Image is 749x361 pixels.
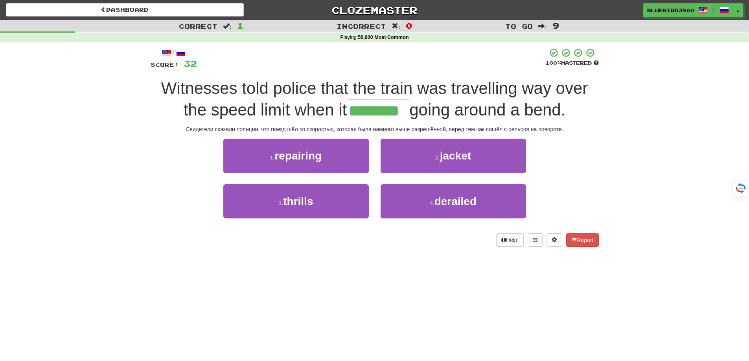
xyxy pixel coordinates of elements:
[505,22,533,30] span: To go
[270,154,275,161] small: 1 .
[643,3,733,17] a: BlueBird3800 /
[381,184,526,218] button: 4.derailed
[184,59,197,68] span: 32
[6,3,244,16] a: Dashboard
[223,23,232,29] span: :
[161,79,588,119] span: Witnesses told police that the train was travelling way over the speed limit when it
[496,233,524,247] button: Help!
[647,7,694,14] span: BlueBird3800
[434,195,477,207] span: derailed
[545,60,599,67] div: Mastered
[430,200,434,206] small: 4 .
[337,22,386,30] span: Incorrect
[409,101,565,119] span: going around a bend.
[712,6,716,12] span: /
[279,200,283,206] small: 3 .
[179,22,217,30] span: Correct
[528,233,543,247] button: Round history (alt+y)
[440,150,471,162] span: jacket
[256,3,493,17] a: Clozemaster
[151,48,197,58] div: /
[545,60,561,66] span: 100 %
[274,150,322,162] span: repairing
[151,125,599,133] div: Свидетели сказали полиции, что поезд шёл со скоростью, которая была намного выше разрешённой, пер...
[566,233,598,247] button: Report
[552,21,559,30] span: 9
[381,139,526,173] button: 2.jacket
[392,23,400,29] span: :
[283,195,313,207] span: thrills
[223,139,369,173] button: 1.repairing
[358,35,409,40] strong: 50,000 Most Common
[151,61,179,68] span: Score:
[406,21,412,30] span: 0
[223,184,369,218] button: 3.thrills
[237,21,244,30] span: 1
[538,23,547,29] span: :
[435,154,440,161] small: 2 .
